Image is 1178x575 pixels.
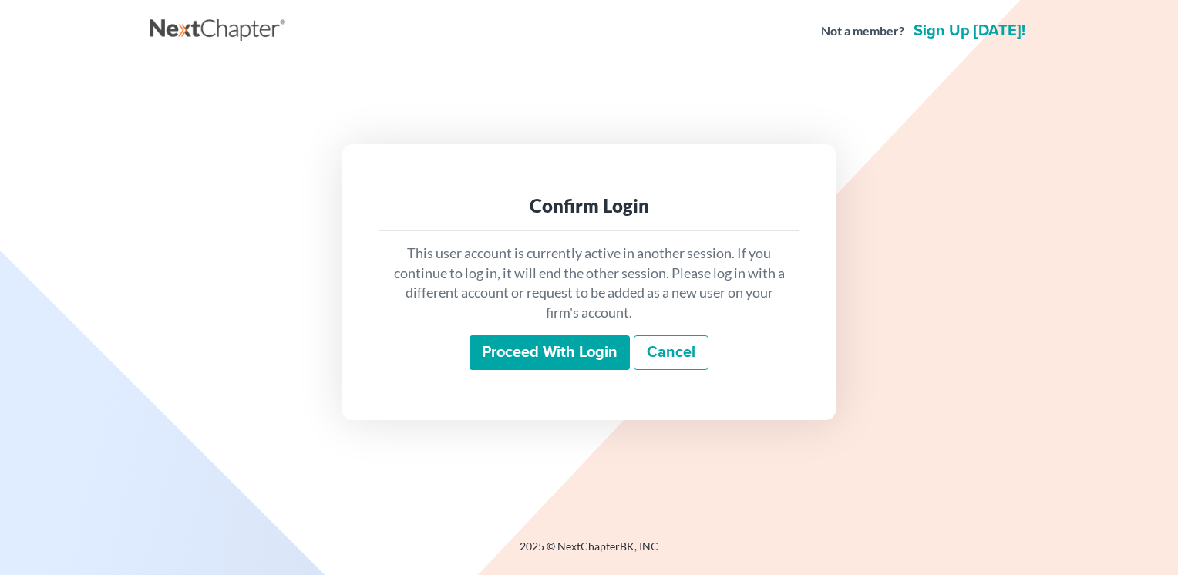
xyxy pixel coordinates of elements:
[392,193,786,218] div: Confirm Login
[150,539,1028,567] div: 2025 © NextChapterBK, INC
[392,244,786,323] p: This user account is currently active in another session. If you continue to log in, it will end ...
[634,335,708,371] a: Cancel
[821,22,904,40] strong: Not a member?
[910,23,1028,39] a: Sign up [DATE]!
[470,335,630,371] input: Proceed with login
